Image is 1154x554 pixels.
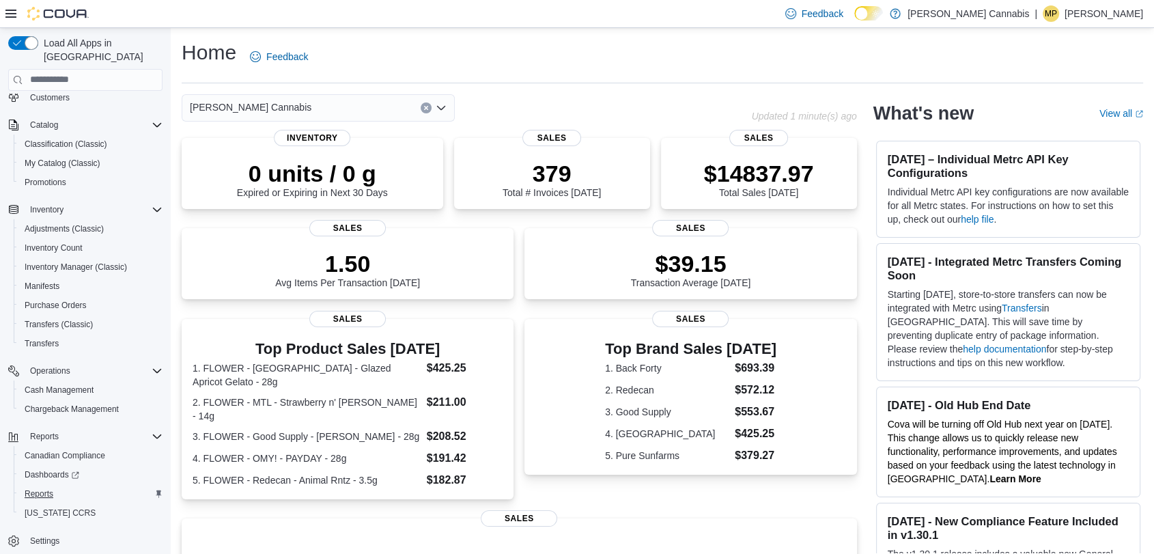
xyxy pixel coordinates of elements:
span: Transfers [25,338,59,349]
span: Sales [481,510,557,527]
a: help file [961,214,994,225]
p: Starting [DATE], store-to-store transfers can now be integrated with Metrc using in [GEOGRAPHIC_D... [888,288,1129,370]
div: Avg Items Per Transaction [DATE] [275,250,420,288]
span: Customers [30,92,70,103]
a: Dashboards [19,467,85,483]
span: Sales [309,311,386,327]
button: Inventory Count [14,238,168,258]
a: Chargeback Management [19,401,124,417]
div: Expired or Expiring in Next 30 Days [237,160,388,198]
span: Adjustments (Classic) [25,223,104,234]
a: Canadian Compliance [19,447,111,464]
button: Operations [25,363,76,379]
dt: 5. FLOWER - Redecan - Animal Rntz - 3.5g [193,473,421,487]
button: Clear input [421,102,432,113]
span: Reports [30,431,59,442]
button: Reports [3,427,168,446]
span: [US_STATE] CCRS [25,508,96,518]
button: Purchase Orders [14,296,168,315]
dt: 3. FLOWER - Good Supply - [PERSON_NAME] - 28g [193,430,421,443]
p: [PERSON_NAME] [1065,5,1143,22]
p: [PERSON_NAME] Cannabis [907,5,1029,22]
dd: $553.67 [735,404,776,420]
span: MP [1045,5,1057,22]
h3: Top Product Sales [DATE] [193,341,503,357]
button: Inventory Manager (Classic) [14,258,168,277]
button: Operations [3,361,168,380]
dt: 4. FLOWER - OMY! - PAYDAY - 28g [193,452,421,465]
span: Washington CCRS [19,505,163,521]
span: Cash Management [19,382,163,398]
span: Reports [19,486,163,502]
dd: $379.27 [735,447,776,464]
span: Settings [30,536,59,546]
a: Learn More [989,473,1041,484]
dd: $425.25 [735,426,776,442]
span: Dashboards [25,469,79,480]
button: Manifests [14,277,168,296]
p: $14837.97 [704,160,814,187]
button: My Catalog (Classic) [14,154,168,173]
span: Feedback [802,7,843,20]
dt: 1. FLOWER - [GEOGRAPHIC_DATA] - Glazed Apricot Gelato - 28g [193,361,421,389]
a: Transfers [19,335,64,352]
span: Inventory Manager (Classic) [19,259,163,275]
a: Transfers [1002,303,1042,314]
a: Manifests [19,278,65,294]
span: Inventory [30,204,64,215]
a: Settings [25,533,65,549]
span: Load All Apps in [GEOGRAPHIC_DATA] [38,36,163,64]
span: Cova will be turning off Old Hub next year on [DATE]. This change allows us to quickly release ne... [888,419,1117,484]
dd: $191.42 [427,450,503,467]
span: Adjustments (Classic) [19,221,163,237]
img: Cova [27,7,89,20]
button: Catalog [25,117,64,133]
p: | [1035,5,1037,22]
button: Canadian Compliance [14,446,168,465]
a: Customers [25,89,75,106]
span: My Catalog (Classic) [19,155,163,171]
p: 0 units / 0 g [237,160,388,187]
span: Classification (Classic) [25,139,107,150]
button: [US_STATE] CCRS [14,503,168,523]
a: Feedback [244,43,313,70]
span: Sales [729,130,788,146]
span: Reports [25,428,163,445]
button: Adjustments (Classic) [14,219,168,238]
div: Matt Pozdrowski [1043,5,1059,22]
button: Settings [3,531,168,551]
span: Inventory Count [25,243,83,253]
h3: [DATE] - Old Hub End Date [888,398,1129,412]
span: Transfers (Classic) [25,319,93,330]
dt: 2. FLOWER - MTL - Strawberry n' [PERSON_NAME] - 14g [193,396,421,423]
span: Sales [309,220,386,236]
span: Cash Management [25,385,94,396]
a: [US_STATE] CCRS [19,505,101,521]
span: Dark Mode [854,20,855,21]
p: $39.15 [631,250,751,277]
div: Transaction Average [DATE] [631,250,751,288]
span: Canadian Compliance [25,450,105,461]
span: Sales [652,220,729,236]
span: Promotions [25,177,66,188]
a: My Catalog (Classic) [19,155,106,171]
p: 1.50 [275,250,420,277]
span: Sales [522,130,581,146]
p: Individual Metrc API key configurations are now available for all Metrc states. For instructions ... [888,185,1129,226]
span: Settings [25,532,163,549]
dt: 4. [GEOGRAPHIC_DATA] [605,427,729,441]
h1: Home [182,39,236,66]
button: Classification (Classic) [14,135,168,154]
a: View allExternal link [1099,108,1143,119]
a: Inventory Count [19,240,88,256]
div: Total # Invoices [DATE] [503,160,601,198]
dd: $208.52 [427,428,503,445]
button: Promotions [14,173,168,192]
span: Inventory [274,130,350,146]
span: Chargeback Management [25,404,119,415]
span: Operations [30,365,70,376]
input: Dark Mode [854,6,883,20]
span: Customers [25,89,163,106]
div: Total Sales [DATE] [704,160,814,198]
dt: 1. Back Forty [605,361,729,375]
